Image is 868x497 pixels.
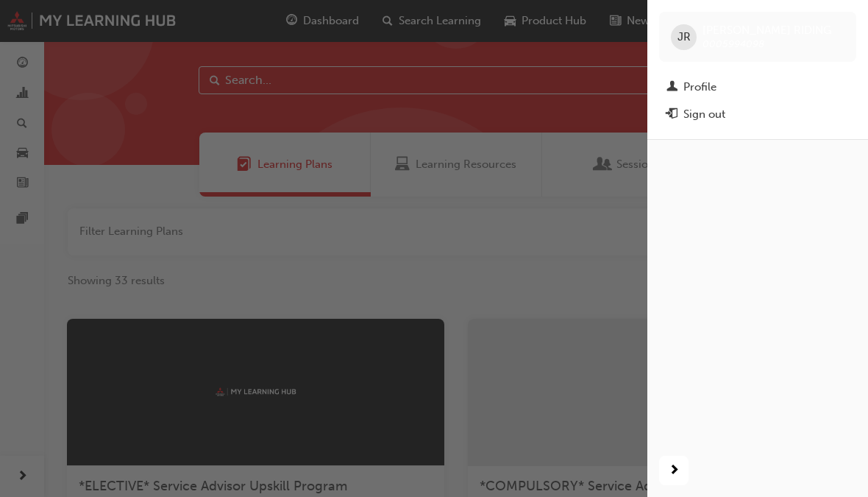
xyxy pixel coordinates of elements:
[683,79,716,96] div: Profile
[666,81,677,94] span: man-icon
[677,29,691,46] span: JR
[702,24,831,37] span: [PERSON_NAME] RIDING
[659,101,856,128] button: Sign out
[669,462,680,480] span: next-icon
[702,38,764,50] span: 0005994098
[659,74,856,101] a: Profile
[683,106,725,123] div: Sign out
[666,108,677,121] span: exit-icon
